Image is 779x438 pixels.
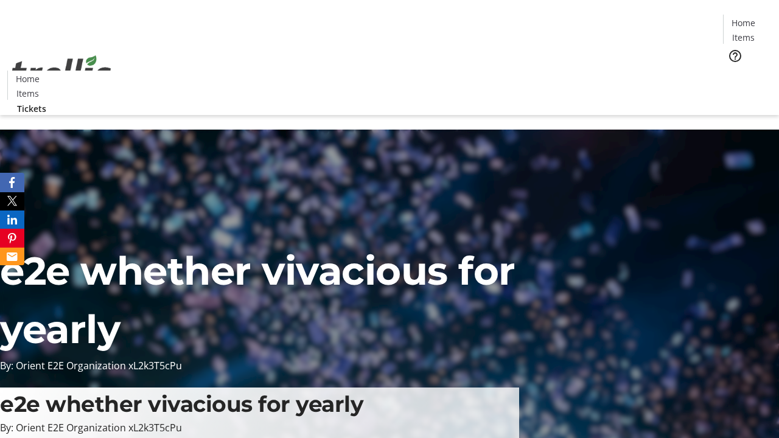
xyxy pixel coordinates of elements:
a: Tickets [7,102,56,115]
a: Items [724,31,763,44]
span: Items [732,31,755,44]
a: Tickets [723,71,772,83]
button: Help [723,44,747,68]
span: Tickets [733,71,762,83]
span: Items [16,87,39,100]
a: Home [8,72,47,85]
span: Tickets [17,102,46,115]
a: Home [724,16,763,29]
span: Home [732,16,755,29]
a: Items [8,87,47,100]
span: Home [16,72,40,85]
img: Orient E2E Organization xL2k3T5cPu's Logo [7,42,116,103]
